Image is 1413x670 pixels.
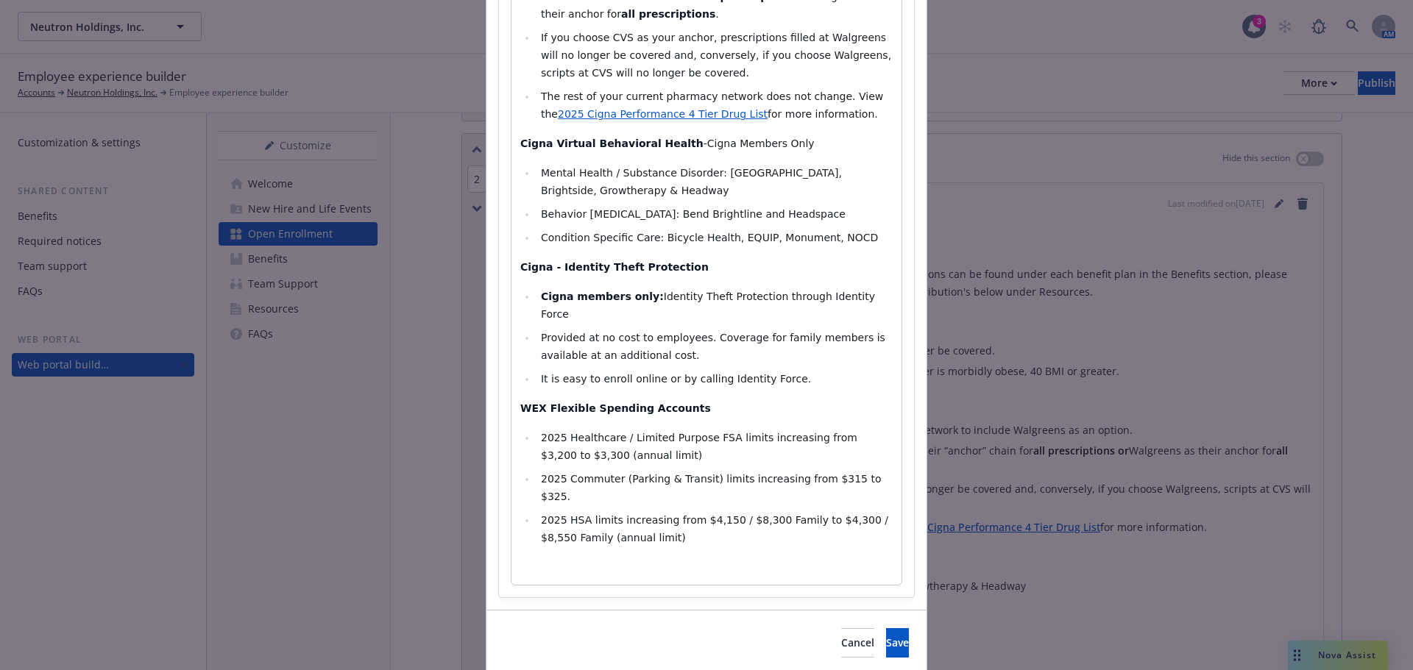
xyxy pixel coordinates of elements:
[541,332,888,361] span: Provided at no cost to employees. Coverage for family members is available at an additional cost​.
[886,628,909,657] button: Save
[541,291,878,320] span: Identity Theft Protection through Identity Force ​
[558,108,768,120] a: 2025 Cigna Performance 4 Tier Drug List
[704,138,818,149] span: -Cigna Members Only ​
[541,167,846,196] span: Mental Health / Substance Disorder: [GEOGRAPHIC_DATA], Brightside, Growtherapy & Headway​
[541,32,895,79] span: If you choose CVS as your anchor, prescriptions filled at Walgreens will no longer be covered and...
[541,373,811,385] span: It is easy to enroll online or by calling Identity Force.
[520,402,711,414] strong: WEX Flexible Spending Accounts
[541,514,892,544] span: 2025 HSA limits increasing from $4,150 / $8,300 Family to $4,300 / $8,550 Family (annual limit)
[768,108,878,120] span: for more information.
[541,232,878,243] span: Condition Specific Care: Bicycle Health, EQUIP, Monument, NOCD
[841,628,874,657] button: Cancel
[621,8,715,20] strong: all prescriptions
[541,291,664,302] strong: Cigna members only:
[520,261,709,273] strong: Cigna - Identity Theft Protection
[541,208,846,220] span: Behavior [MEDICAL_DATA]: Bend Brightline and Headspace​
[841,635,874,649] span: Cancel
[886,635,909,649] span: Save
[541,90,887,120] span: The rest of your current pharmacy network does not change. View the
[541,473,885,502] span: 2025 Commuter (Parking & Transit) limits increasing from $315 to $325.
[715,8,722,20] span: . ​
[541,432,860,461] span: 2025 Healthcare / Limited Purpose FSA limits increasing from $3,200 to $3,300 (annual limit)
[520,138,704,149] strong: Cigna Virtual Behavioral Health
